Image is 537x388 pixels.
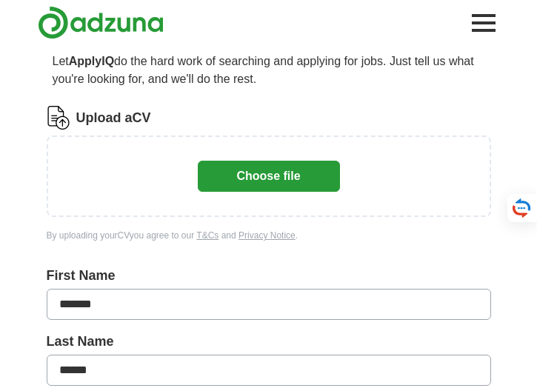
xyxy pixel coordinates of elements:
[239,230,296,241] a: Privacy Notice
[196,230,219,241] a: T&Cs
[47,47,491,94] p: Let do the hard work of searching and applying for jobs. Just tell us what you're looking for, an...
[47,106,70,130] img: CV Icon
[47,266,491,286] label: First Name
[76,108,151,128] label: Upload a CV
[38,6,164,39] img: Adzuna logo
[47,229,491,242] div: By uploading your CV you agree to our and .
[467,7,500,39] button: Toggle main navigation menu
[198,161,340,192] button: Choose file
[47,332,491,352] label: Last Name
[69,55,114,67] strong: ApplyIQ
